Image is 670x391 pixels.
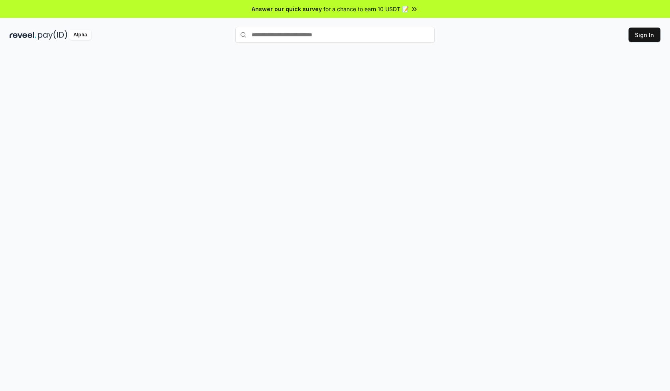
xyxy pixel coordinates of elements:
[323,5,409,13] span: for a chance to earn 10 USDT 📝
[69,30,91,40] div: Alpha
[38,30,67,40] img: pay_id
[10,30,36,40] img: reveel_dark
[252,5,322,13] span: Answer our quick survey
[629,28,660,42] button: Sign In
